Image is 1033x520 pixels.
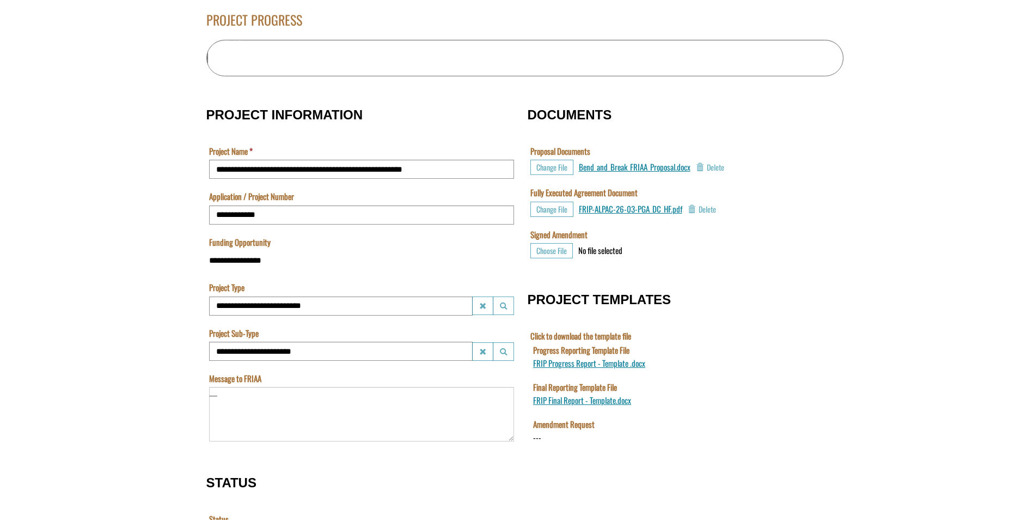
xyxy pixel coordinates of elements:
textarea: Message to FRIAA [209,387,514,442]
label: Project Type [209,282,245,293]
input: Funding Opportunity [209,251,514,270]
label: Click to download the template file [530,330,631,342]
a: FRIP Progress Report - Template .docx [3,13,115,25]
button: Choose File for Signed Amendment [530,243,573,258]
label: Project Sub-Type [209,328,259,339]
fieldset: DOCUMENTS [528,96,827,270]
button: Project Sub-Type Launch lookup modal [493,342,514,361]
h3: STATUS [206,476,517,490]
button: Project Type Clear lookup field [472,297,493,315]
div: No file selected [578,245,622,256]
button: Project Sub-Type Clear lookup field [472,342,493,361]
label: Final Reporting Template File [3,37,87,49]
label: Message to FRIAA [209,373,261,384]
h3: DOCUMENTS [528,108,827,122]
div: PROJECT PROGRESS [206,10,843,40]
h3: PROJECT TEMPLATES [528,293,827,307]
h3: PROJECT INFORMATION [206,108,517,122]
input: Project Type [209,297,473,316]
input: Project Name [209,160,514,179]
button: Project Type Launch lookup modal [493,297,514,315]
div: — [209,389,217,401]
div: --- [3,87,11,99]
button: Delete [688,202,716,217]
a: FRIP Final Report - Template.docx [3,50,101,62]
button: Choose File for Fully Executed Agreement Document [530,202,573,217]
input: Project Sub-Type [209,342,473,361]
fieldset: PROJECT INFORMATION [206,96,517,454]
fieldset: PROJECT TEMPLATES [528,281,827,470]
label: Fully Executed Agreement Document [530,187,638,198]
label: Signed Amendment [530,229,588,240]
label: Funding Opportunity [209,237,271,248]
label: Application / Project Number [209,191,294,202]
label: Proposal Documents [530,146,590,157]
a: Bend_and_Break_FRIAA_Proposal.docx [579,161,690,173]
label: File field for users to download amendment request template [3,74,64,86]
button: Delete [696,160,724,175]
label: Project Name [209,146,253,157]
a: FRIP-ALPAC-26-03-PGA_DC_HF.pdf [579,203,682,215]
button: Choose File for Proposal Documents [530,160,573,175]
div: 0% Completed - 0 of 10 Milestones Complete [207,40,208,76]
